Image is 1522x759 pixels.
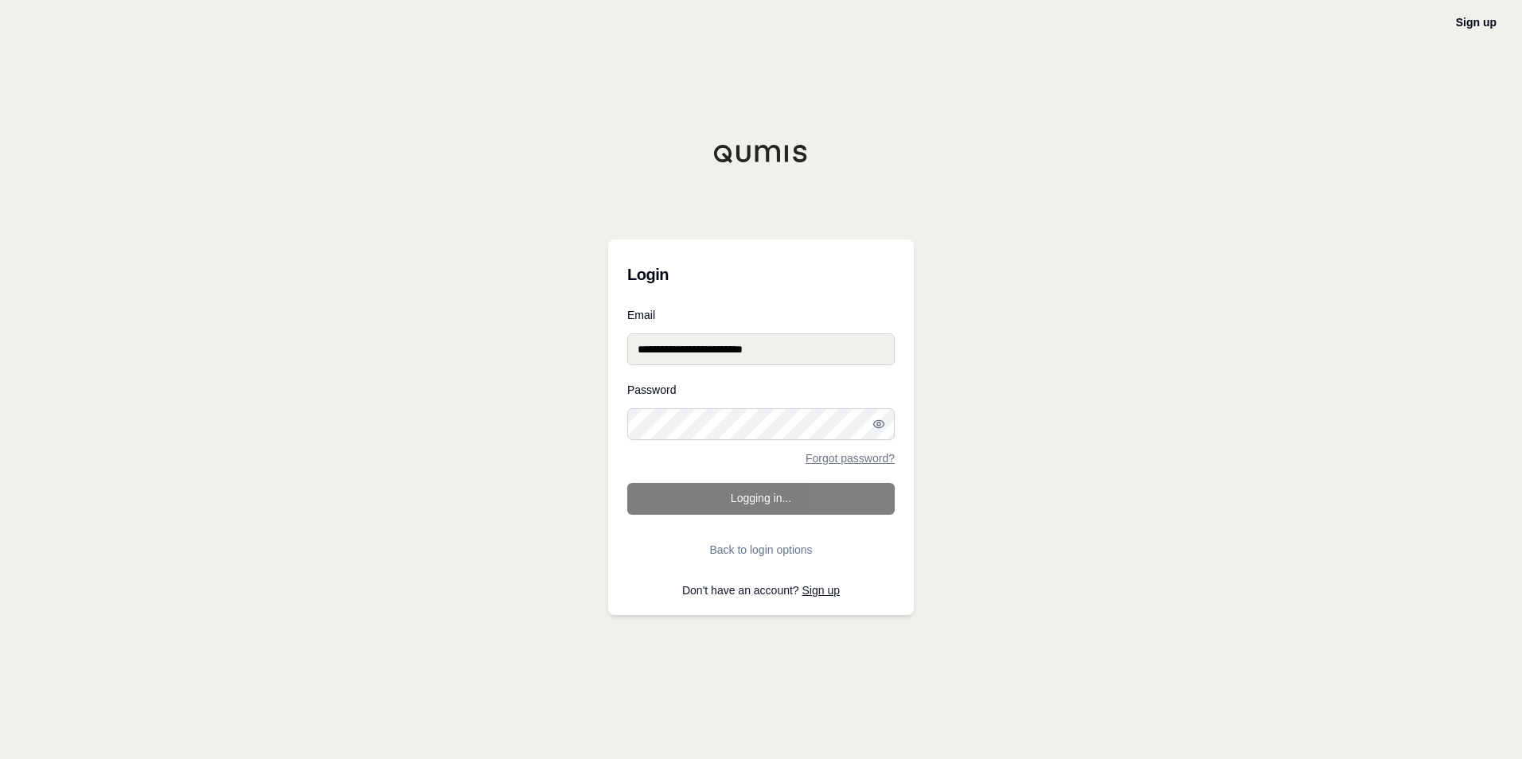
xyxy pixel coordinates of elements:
[627,309,895,321] label: Email
[627,585,895,596] p: Don't have an account?
[802,584,840,597] a: Sign up
[627,384,895,395] label: Password
[627,534,895,566] button: Back to login options
[1456,16,1497,29] a: Sign up
[713,144,809,163] img: Qumis
[627,259,895,290] h3: Login
[806,453,895,464] a: Forgot password?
